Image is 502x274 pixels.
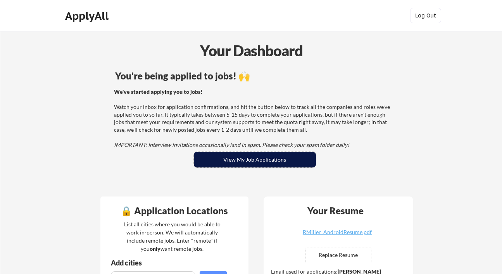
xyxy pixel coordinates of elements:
div: Your Dashboard [1,40,502,62]
div: Watch your inbox for application confirmations, and hit the button below to track all the compani... [114,88,393,149]
a: RMiller_AndroidResume.pdf [291,229,383,241]
strong: only [150,245,160,252]
div: List all cities where you would be able to work in-person. We will automatically include remote j... [119,220,226,253]
div: You're being applied to jobs! 🙌 [115,71,395,81]
em: IMPORTANT: Interview invitations occasionally land in spam. Please check your spam folder daily! [114,141,349,148]
strong: We've started applying you to jobs! [114,88,202,95]
button: Log Out [410,8,441,23]
button: View My Job Applications [194,152,316,167]
div: Your Resume [297,206,374,215]
div: RMiller_AndroidResume.pdf [291,229,383,235]
div: Add cities [111,259,229,266]
div: 🔒 Application Locations [102,206,247,215]
div: ApplyAll [65,9,111,22]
